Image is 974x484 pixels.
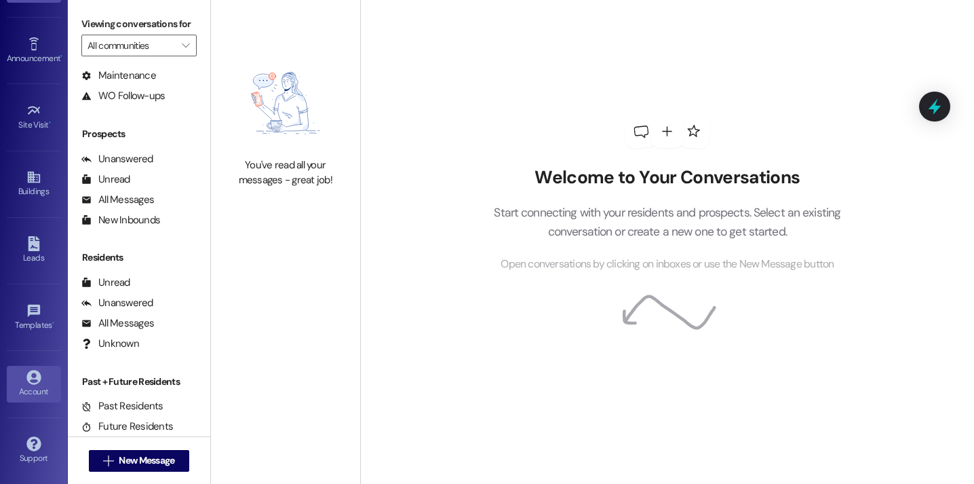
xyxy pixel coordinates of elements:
div: New Inbounds [81,213,160,227]
div: Past Residents [81,399,163,413]
span: New Message [119,453,174,468]
img: empty-state [226,55,345,152]
div: All Messages [81,316,154,331]
i:  [103,455,113,466]
div: Past + Future Residents [68,375,210,389]
div: Future Residents [81,420,173,434]
input: All communities [87,35,175,56]
a: Templates • [7,299,61,336]
div: Unanswered [81,296,153,310]
a: Support [7,432,61,469]
div: All Messages [81,193,154,207]
a: Account [7,366,61,403]
a: Site Visit • [7,99,61,136]
span: • [49,118,51,128]
div: You've read all your messages - great job! [226,158,345,187]
p: Start connecting with your residents and prospects. Select an existing conversation or create a n... [473,203,861,242]
div: Unread [81,172,130,187]
div: Residents [68,250,210,265]
div: WO Follow-ups [81,89,165,103]
span: Open conversations by clicking on inboxes or use the New Message button [501,256,834,273]
div: Prospects [68,127,210,141]
i:  [182,40,189,51]
a: Buildings [7,166,61,202]
button: New Message [89,450,189,472]
span: • [52,318,54,328]
a: Leads [7,232,61,269]
label: Viewing conversations for [81,14,197,35]
div: Maintenance [81,69,156,83]
div: Unread [81,276,130,290]
div: Unanswered [81,152,153,166]
h2: Welcome to Your Conversations [473,167,861,189]
div: Unknown [81,337,139,351]
span: • [60,52,62,61]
